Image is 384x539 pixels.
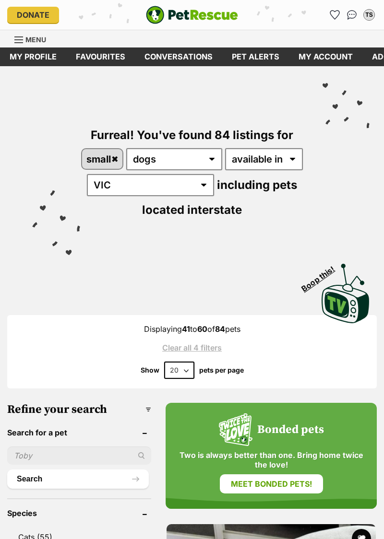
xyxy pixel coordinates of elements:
label: pets per page [199,366,244,374]
a: Favourites [327,7,342,23]
button: Search [7,469,149,489]
span: Boop this! [300,258,344,293]
img: chat-41dd97257d64d25036548639549fe6c8038ab92f7586957e7f3b1b290dea8141.svg [347,10,357,20]
a: Meet bonded pets! [220,474,323,493]
h4: Bonded pets [257,423,324,437]
a: Pet alerts [222,47,289,66]
a: Menu [14,30,53,47]
img: logo-e224e6f780fb5917bec1dbf3a21bbac754714ae5b6737aabdf751b685950b380.svg [146,6,238,24]
img: PetRescue TV logo [322,264,370,323]
ul: Account quick links [327,7,377,23]
input: Toby [7,446,151,465]
a: small [82,149,123,169]
strong: 41 [182,324,190,334]
span: Furreal! You've found 84 listings for [91,128,293,142]
span: including pets located interstate [142,178,297,217]
span: Two is always better than one. Bring home twice the love! [175,451,367,469]
header: Species [7,509,151,517]
a: Donate [7,7,59,23]
strong: 60 [197,324,207,334]
a: Clear all 4 filters [22,343,362,352]
a: Favourites [66,47,135,66]
a: Conversations [344,7,360,23]
span: Menu [25,35,46,44]
a: Boop this! [322,255,370,325]
strong: 84 [215,324,225,334]
button: My account [361,7,377,23]
span: Show [141,366,159,374]
span: Displaying to of pets [144,324,240,334]
header: Search for a pet [7,428,151,437]
a: conversations [135,47,222,66]
a: PetRescue [146,6,238,24]
div: TS [364,10,374,20]
h3: Refine your search [7,403,151,416]
a: My account [289,47,362,66]
img: Squiggle [219,413,252,446]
